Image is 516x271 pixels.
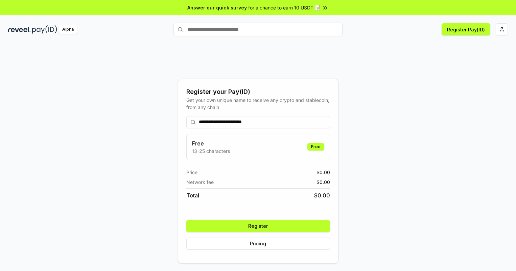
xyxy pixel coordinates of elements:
[186,220,330,232] button: Register
[58,25,77,34] div: Alpha
[248,4,321,11] span: for a chance to earn 10 USDT 📝
[8,25,31,34] img: reveel_dark
[186,87,330,97] div: Register your Pay(ID)
[442,23,490,35] button: Register Pay(ID)
[307,143,324,151] div: Free
[316,169,330,176] span: $ 0.00
[192,139,230,147] h3: Free
[186,191,199,199] span: Total
[316,179,330,186] span: $ 0.00
[314,191,330,199] span: $ 0.00
[192,147,230,155] p: 13-25 characters
[186,238,330,250] button: Pricing
[187,4,247,11] span: Answer our quick survey
[186,97,330,111] div: Get your own unique name to receive any crypto and stablecoin, from any chain
[186,169,197,176] span: Price
[186,179,214,186] span: Network fee
[32,25,57,34] img: pay_id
